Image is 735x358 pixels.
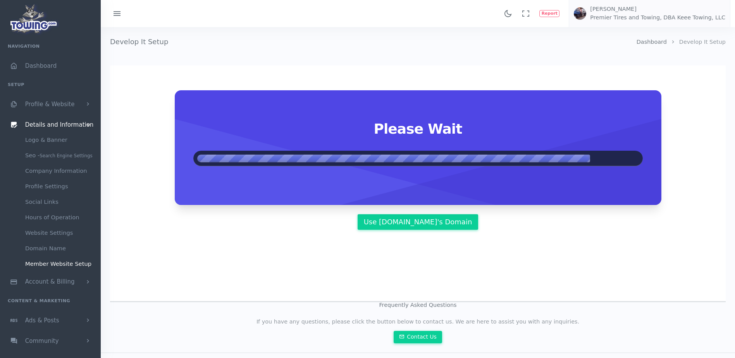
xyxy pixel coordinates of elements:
[590,6,725,12] h5: [PERSON_NAME]
[25,121,94,128] span: Details and Information
[574,7,586,20] img: user-image
[19,163,101,179] a: Company Information
[25,337,59,344] span: Community
[19,148,101,163] a: Seo -Search Engine Settings
[590,15,725,21] h6: Premier Tires and Towing, DBA Keee Towing, LLC
[667,38,726,46] li: Develop It Setup
[193,121,643,137] h2: Please Wait
[25,62,57,69] span: Dashboard
[358,214,478,230] a: Use [DOMAIN_NAME]'s Domain
[110,27,637,56] h4: Develop It Setup
[394,331,442,343] a: Contact Us
[110,302,726,308] h3: Frequently Asked Questions
[8,2,60,35] img: logo
[637,39,667,45] a: Dashboard
[19,241,101,256] a: Domain Name
[19,132,101,148] a: Logo & Banner
[19,179,101,194] a: Profile Settings
[19,210,101,225] a: Hours of Operation
[25,101,75,108] span: Profile & Website
[19,225,101,241] a: Website Settings
[25,317,59,324] span: Ads & Posts
[110,318,726,326] p: If you have any questions, please click the button below to contact us. We are here to assist you...
[40,153,92,158] small: Search Engine Settings
[19,194,101,210] a: Social Links
[539,10,559,17] button: Report
[19,256,101,272] a: Member Website Setup
[25,279,75,286] span: Account & Billing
